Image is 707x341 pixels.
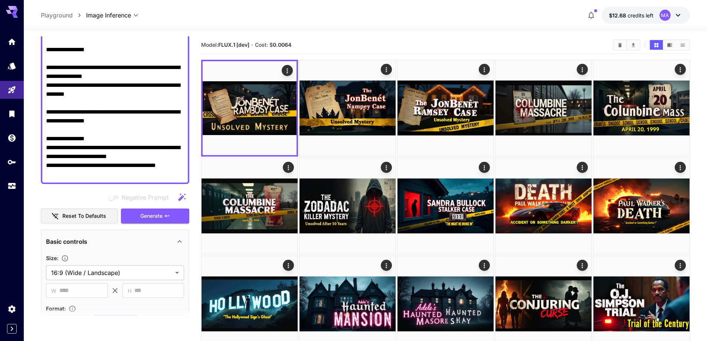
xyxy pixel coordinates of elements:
[397,158,494,254] img: 2Q==
[650,40,663,50] button: Show media in grid view
[613,39,641,50] div: Clear AllDownload All
[7,37,16,46] div: Home
[479,64,490,75] div: Actions
[46,255,58,261] span: Size :
[107,193,174,202] span: Negative prompts are not compatible with the selected model.
[51,286,56,295] span: W
[46,233,184,250] div: Basic controls
[675,260,686,271] div: Actions
[203,61,297,155] img: 9k=
[41,11,86,20] nav: breadcrumb
[602,7,690,24] button: $12.68134MA
[609,12,654,19] div: $12.68134
[649,39,690,50] div: Show media in grid viewShow media in video viewShow media in list view
[7,181,16,191] div: Usage
[202,158,298,254] img: 9k=
[7,304,16,314] div: Settings
[627,40,640,50] button: Download All
[121,193,168,202] span: Negative Prompt
[128,286,131,295] span: H
[86,11,131,20] span: Image Inference
[7,157,16,167] div: API Keys
[495,60,592,156] img: 2Q==
[676,40,689,50] button: Show media in list view
[66,305,79,312] button: Choose the file format for the output image.
[663,40,676,50] button: Show media in video view
[7,109,16,118] div: Library
[121,209,189,224] button: Generate
[201,42,249,48] span: Model:
[7,133,16,142] div: Wallet
[282,65,293,76] div: Actions
[577,260,588,271] div: Actions
[659,10,671,21] div: MA
[46,237,87,246] p: Basic controls
[593,60,690,156] img: 9k=
[397,60,494,156] img: Z
[300,158,396,254] img: 2Q==
[41,11,73,20] a: Playground
[41,209,118,224] button: Reset to defaults
[140,212,163,221] span: Generate
[495,158,592,254] img: 9k=
[479,162,490,173] div: Actions
[381,162,392,173] div: Actions
[7,61,16,71] div: Models
[251,40,253,49] p: ·
[675,64,686,75] div: Actions
[51,268,172,277] span: 16:9 (Wide / Landscape)
[58,255,72,262] button: Adjust the dimensions of the generated image by specifying its width and height in pixels, or sel...
[7,324,17,334] button: Expand sidebar
[283,260,294,271] div: Actions
[255,42,291,48] span: Cost: $
[46,305,66,312] span: Format :
[7,85,16,95] div: Playground
[577,64,588,75] div: Actions
[381,260,392,271] div: Actions
[675,162,686,173] div: Actions
[628,12,654,19] span: credits left
[479,260,490,271] div: Actions
[273,42,291,48] b: 0.0064
[613,40,626,50] button: Clear All
[593,158,690,254] img: Z
[577,162,588,173] div: Actions
[283,162,294,173] div: Actions
[218,42,249,48] b: FLUX.1 [dev]
[300,60,396,156] img: 2Q==
[609,12,628,19] span: $12.68
[381,64,392,75] div: Actions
